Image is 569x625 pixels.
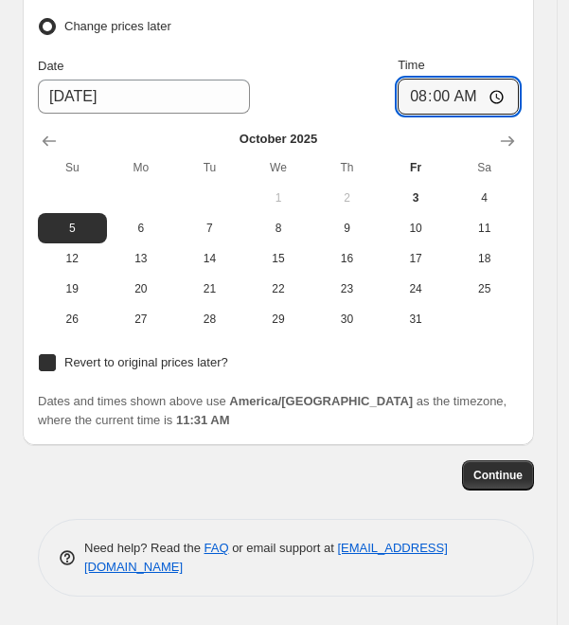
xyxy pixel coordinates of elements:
[45,160,99,175] span: Su
[229,394,413,408] b: America/[GEOGRAPHIC_DATA]
[389,221,443,236] span: 10
[312,274,382,304] button: Thursday October 23 2025
[450,183,519,213] button: Saturday October 4 2025
[244,152,313,183] th: Wednesday
[244,243,313,274] button: Wednesday October 15 2025
[175,304,244,334] button: Tuesday October 28 2025
[457,221,511,236] span: 11
[252,221,306,236] span: 8
[457,281,511,296] span: 25
[382,213,451,243] button: Friday October 10 2025
[457,190,511,205] span: 4
[45,312,99,327] span: 26
[252,251,306,266] span: 15
[382,304,451,334] button: Friday October 31 2025
[38,80,250,114] input: 10/3/2025
[175,152,244,183] th: Tuesday
[45,251,99,266] span: 12
[183,312,237,327] span: 28
[382,183,451,213] button: Today Friday October 3 2025
[38,304,107,334] button: Sunday October 26 2025
[450,152,519,183] th: Saturday
[175,274,244,304] button: Tuesday October 21 2025
[38,394,507,427] span: Dates and times shown above use as the timezone, where the current time is
[252,160,306,175] span: We
[183,251,237,266] span: 14
[312,304,382,334] button: Thursday October 30 2025
[389,312,443,327] span: 31
[320,281,374,296] span: 23
[389,190,443,205] span: 3
[107,274,176,304] button: Monday October 20 2025
[229,541,338,555] span: or email support at
[457,160,511,175] span: Sa
[115,281,169,296] span: 20
[389,160,443,175] span: Fr
[320,312,374,327] span: 30
[176,413,230,427] b: 11:31 AM
[252,312,306,327] span: 29
[45,221,99,236] span: 5
[398,58,424,72] span: Time
[115,160,169,175] span: Mo
[38,213,107,243] button: Sunday October 5 2025
[107,213,176,243] button: Monday October 6 2025
[244,304,313,334] button: Wednesday October 29 2025
[175,213,244,243] button: Tuesday October 7 2025
[252,281,306,296] span: 22
[244,274,313,304] button: Wednesday October 22 2025
[107,243,176,274] button: Monday October 13 2025
[64,19,171,33] span: Change prices later
[398,79,519,115] input: 12:00
[38,274,107,304] button: Sunday October 19 2025
[244,183,313,213] button: Wednesday October 1 2025
[450,274,519,304] button: Saturday October 25 2025
[382,243,451,274] button: Friday October 17 2025
[244,213,313,243] button: Wednesday October 8 2025
[183,281,237,296] span: 21
[450,243,519,274] button: Saturday October 18 2025
[107,304,176,334] button: Monday October 27 2025
[320,190,374,205] span: 2
[462,460,534,491] button: Continue
[320,221,374,236] span: 9
[84,541,204,555] span: Need help? Read the
[64,355,228,369] span: Revert to original prices later?
[389,281,443,296] span: 24
[312,152,382,183] th: Thursday
[312,183,382,213] button: Thursday October 2 2025
[382,152,451,183] th: Friday
[34,126,64,156] button: Show previous month, September 2025
[312,243,382,274] button: Thursday October 16 2025
[204,541,229,555] a: FAQ
[45,281,99,296] span: 19
[252,190,306,205] span: 1
[389,251,443,266] span: 17
[473,468,523,483] span: Continue
[38,59,63,73] span: Date
[115,221,169,236] span: 6
[382,274,451,304] button: Friday October 24 2025
[115,251,169,266] span: 13
[38,152,107,183] th: Sunday
[312,213,382,243] button: Thursday October 9 2025
[107,152,176,183] th: Monday
[320,251,374,266] span: 16
[175,243,244,274] button: Tuesday October 14 2025
[183,160,237,175] span: Tu
[320,160,374,175] span: Th
[115,312,169,327] span: 27
[450,213,519,243] button: Saturday October 11 2025
[183,221,237,236] span: 7
[457,251,511,266] span: 18
[38,243,107,274] button: Sunday October 12 2025
[492,126,523,156] button: Show next month, November 2025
